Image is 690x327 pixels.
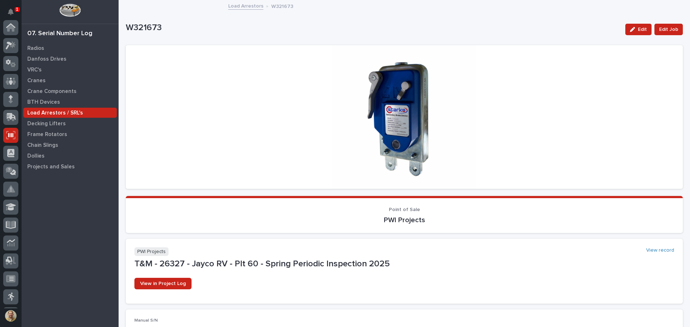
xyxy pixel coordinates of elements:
[638,26,647,33] span: Edit
[22,97,119,107] a: BTH Devices
[3,308,18,323] button: users-avatar
[27,110,83,116] p: Load Arrestors / SRL's
[625,24,652,35] button: Edit
[27,164,75,170] p: Projects and Sales
[22,129,119,140] a: Frame Rotators
[27,99,60,106] p: BTH Devices
[271,2,293,10] p: W321673
[27,45,44,52] p: Radios
[9,9,18,20] div: Notifications1
[646,247,674,253] a: View record
[389,207,420,212] span: Point of Sale
[134,216,674,224] p: PWI Projects
[659,25,678,34] span: Edit Job
[654,24,683,35] button: Edit Job
[3,4,18,19] button: Notifications
[27,67,42,73] p: VRC's
[22,150,119,161] a: Dollies
[22,75,119,86] a: Cranes
[22,53,119,64] a: Danfoss Drives
[140,281,186,286] span: View in Project Log
[126,23,620,33] p: W321673
[27,153,45,159] p: Dollies
[22,43,119,53] a: Radios
[22,161,119,172] a: Projects and Sales
[16,7,18,12] p: 1
[134,247,169,256] p: PWI Projects
[27,142,58,149] p: Chain Slings
[22,118,119,129] a: Decking Lifters
[134,318,158,323] span: Manual S/N
[22,107,119,118] a: Load Arrestors / SRL's
[134,259,674,269] p: T&M - 26327 - Jayco RV - Plt 60 - Spring Periodic Inspection 2025
[27,30,92,38] div: 07. Serial Number Log
[27,131,67,138] p: Frame Rotators
[22,140,119,150] a: Chain Slings
[27,78,46,84] p: Cranes
[27,88,77,95] p: Crane Components
[27,56,66,62] p: Danfoss Drives
[27,121,66,127] p: Decking Lifters
[22,64,119,75] a: VRC's
[22,86,119,97] a: Crane Components
[59,4,80,17] img: Workspace Logo
[134,278,192,289] a: View in Project Log
[228,1,263,10] a: Load Arrestors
